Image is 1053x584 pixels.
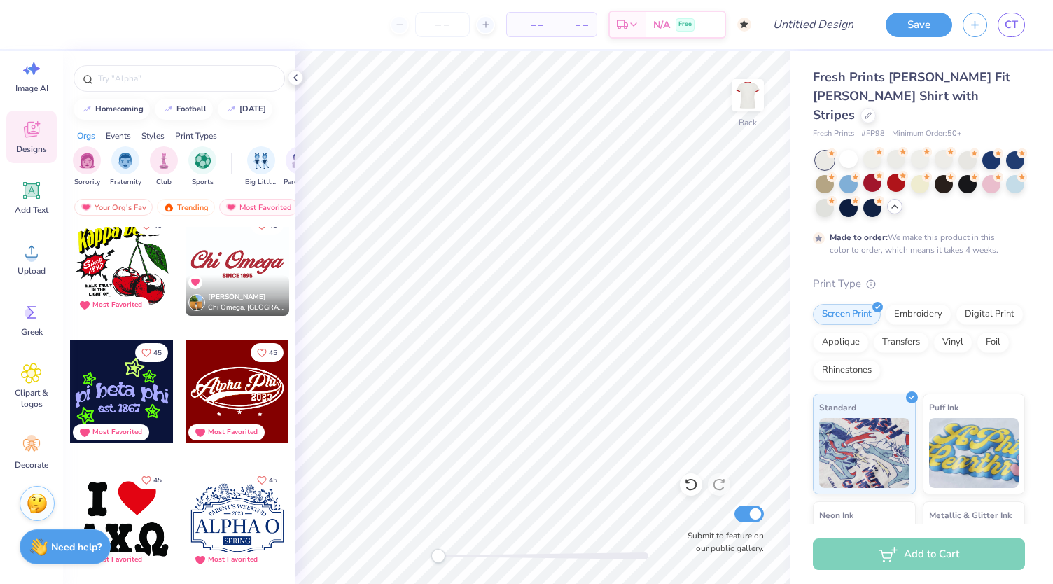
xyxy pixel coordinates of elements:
[16,144,47,155] span: Designs
[1005,17,1018,33] span: CT
[284,177,316,188] span: Parent's Weekend
[678,20,692,29] span: Free
[155,99,213,120] button: football
[73,146,101,188] button: filter button
[51,541,102,554] strong: Need help?
[245,146,277,188] div: filter for Big Little Reveal
[79,153,95,169] img: Sorority Image
[653,18,670,32] span: N/A
[73,146,101,188] div: filter for Sorority
[431,549,445,563] div: Accessibility label
[515,18,543,32] span: – –
[813,276,1025,292] div: Print Type
[292,153,308,169] img: Parent's Weekend Image
[74,177,100,188] span: Sorority
[163,202,174,212] img: trending.gif
[18,265,46,277] span: Upload
[560,18,588,32] span: – –
[156,153,172,169] img: Club Image
[157,199,215,216] div: Trending
[284,146,316,188] button: filter button
[15,204,48,216] span: Add Text
[81,202,92,212] img: most_fav.gif
[150,146,178,188] button: filter button
[813,128,854,140] span: Fresh Prints
[225,202,237,212] img: most_fav.gif
[680,529,764,555] label: Submit to feature on our public gallery.
[734,81,762,109] img: Back
[245,146,277,188] button: filter button
[933,332,972,353] div: Vinyl
[97,71,276,85] input: Try "Alpha"
[929,508,1012,522] span: Metallic & Glitter Ink
[156,177,172,188] span: Club
[239,105,266,113] div: halloween
[192,177,214,188] span: Sports
[739,116,757,129] div: Back
[892,128,962,140] span: Minimum Order: 50 +
[106,130,131,142] div: Events
[813,69,1010,123] span: Fresh Prints [PERSON_NAME] Fit [PERSON_NAME] Shirt with Stripes
[110,146,141,188] button: filter button
[284,146,316,188] div: filter for Parent's Weekend
[929,400,958,415] span: Puff Ink
[195,153,211,169] img: Sports Image
[225,105,237,113] img: trend_line.gif
[95,105,144,113] div: homecoming
[886,13,952,37] button: Save
[81,105,92,113] img: trend_line.gif
[175,130,217,142] div: Print Types
[150,146,178,188] div: filter for Club
[21,326,43,338] span: Greek
[74,199,153,216] div: Your Org's Fav
[998,13,1025,37] a: CT
[819,400,856,415] span: Standard
[861,128,885,140] span: # FP98
[219,199,298,216] div: Most Favorited
[77,130,95,142] div: Orgs
[162,105,174,113] img: trend_line.gif
[813,304,881,325] div: Screen Print
[885,304,951,325] div: Embroidery
[176,105,207,113] div: football
[188,146,216,188] div: filter for Sports
[218,99,272,120] button: [DATE]
[873,332,929,353] div: Transfers
[819,418,909,488] img: Standard
[929,418,1019,488] img: Puff Ink
[141,130,165,142] div: Styles
[110,146,141,188] div: filter for Fraternity
[8,387,55,410] span: Clipart & logos
[15,83,48,94] span: Image AI
[188,146,216,188] button: filter button
[110,177,141,188] span: Fraternity
[830,232,888,243] strong: Made to order:
[74,99,150,120] button: homecoming
[253,153,269,169] img: Big Little Reveal Image
[813,332,869,353] div: Applique
[813,360,881,381] div: Rhinestones
[762,11,865,39] input: Untitled Design
[819,508,853,522] span: Neon Ink
[15,459,48,471] span: Decorate
[830,231,1002,256] div: We make this product in this color to order, which means it takes 4 weeks.
[118,153,133,169] img: Fraternity Image
[977,332,1010,353] div: Foil
[956,304,1024,325] div: Digital Print
[415,12,470,37] input: – –
[245,177,277,188] span: Big Little Reveal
